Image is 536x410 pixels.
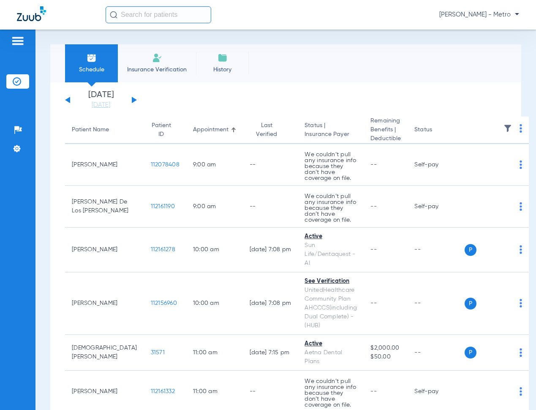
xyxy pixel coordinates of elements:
span: 31571 [151,350,165,356]
span: [PERSON_NAME] - Metro [439,11,519,19]
img: group-dot-blue.svg [520,245,522,254]
span: 112156960 [151,300,177,306]
a: [DATE] [76,101,126,109]
img: group-dot-blue.svg [520,160,522,169]
span: P [465,347,476,358]
div: Sun Life/Dentaquest - AI [305,241,357,268]
span: History [202,65,242,74]
div: Appointment [193,125,236,134]
span: 112078408 [151,162,180,168]
td: [DEMOGRAPHIC_DATA][PERSON_NAME] [65,335,144,371]
img: group-dot-blue.svg [520,299,522,307]
span: -- [370,388,377,394]
td: -- [243,144,298,186]
div: UnitedHealthcare Community Plan AHCCCS(including Dual Complete) - (HUB) [305,286,357,330]
span: -- [370,204,377,209]
span: P [465,298,476,310]
td: 11:00 AM [186,335,243,371]
td: 10:00 AM [186,272,243,335]
img: filter.svg [503,124,512,133]
span: Insurance Payer [305,130,357,139]
div: Last Verified [250,121,284,139]
p: We couldn’t pull any insurance info because they don’t have coverage on file. [305,193,357,223]
div: Patient Name [72,125,137,134]
img: group-dot-blue.svg [520,124,522,133]
div: Last Verified [250,121,291,139]
div: See Verification [305,277,357,286]
img: Manual Insurance Verification [152,53,162,63]
p: We couldn’t pull any insurance info because they don’t have coverage on file. [305,152,357,181]
td: 9:00 AM [186,186,243,228]
img: Search Icon [110,11,117,19]
span: Schedule [71,65,112,74]
span: -- [370,162,377,168]
img: History [218,53,228,63]
td: [PERSON_NAME] [65,144,144,186]
p: We couldn’t pull any insurance info because they don’t have coverage on file. [305,378,357,408]
img: group-dot-blue.svg [520,202,522,211]
li: [DATE] [76,91,126,109]
td: -- [408,228,465,272]
td: Self-pay [408,144,465,186]
span: $50.00 [370,353,401,361]
td: [PERSON_NAME] [65,228,144,272]
td: 10:00 AM [186,228,243,272]
th: Status | [298,117,364,144]
td: -- [243,186,298,228]
img: group-dot-blue.svg [520,387,522,396]
div: Aetna Dental Plans [305,348,357,366]
div: Patient ID [151,121,172,139]
span: 112161278 [151,247,175,253]
img: group-dot-blue.svg [520,348,522,357]
img: Schedule [87,53,97,63]
img: hamburger-icon [11,36,24,46]
td: [DATE] 7:08 PM [243,228,298,272]
span: Deductible [370,134,401,143]
td: 9:00 AM [186,144,243,186]
span: 112161332 [151,388,175,394]
div: Active [305,232,357,241]
td: [DATE] 7:08 PM [243,272,298,335]
td: -- [408,335,465,371]
td: [DATE] 7:15 PM [243,335,298,371]
div: Appointment [193,125,229,134]
span: -- [370,300,377,306]
th: Remaining Benefits | [364,117,408,144]
span: $2,000.00 [370,344,401,353]
span: P [465,244,476,256]
div: Patient ID [151,121,180,139]
div: Active [305,339,357,348]
span: 112161190 [151,204,175,209]
th: Status [408,117,465,144]
td: [PERSON_NAME] [65,272,144,335]
td: Self-pay [408,186,465,228]
span: Insurance Verification [124,65,190,74]
img: Zuub Logo [17,6,46,21]
span: -- [370,247,377,253]
td: [PERSON_NAME] De Los [PERSON_NAME] [65,186,144,228]
input: Search for patients [106,6,211,23]
td: -- [408,272,465,335]
div: Patient Name [72,125,109,134]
